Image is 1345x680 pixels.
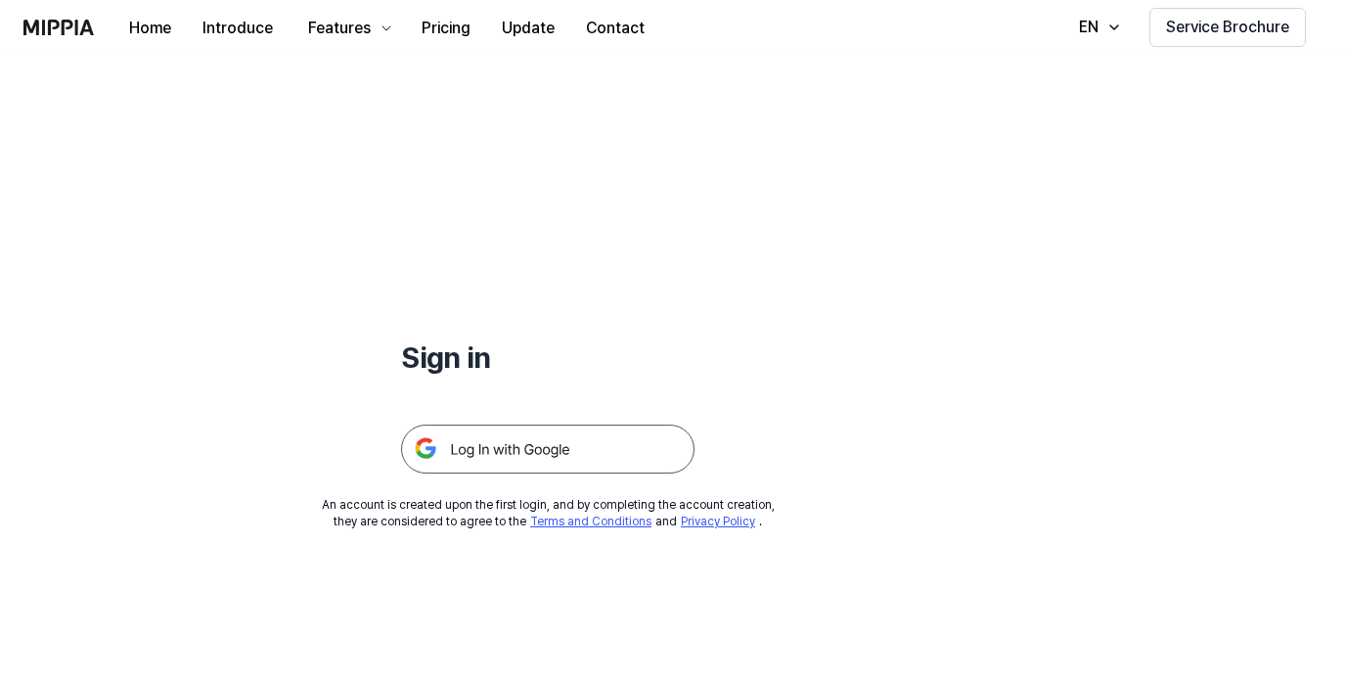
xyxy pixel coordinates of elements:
[304,17,375,40] div: Features
[486,1,570,55] a: Update
[530,515,651,528] a: Terms and Conditions
[486,9,570,48] button: Update
[113,9,187,48] button: Home
[187,9,289,48] button: Introduce
[681,515,755,528] a: Privacy Policy
[406,9,486,48] button: Pricing
[1149,8,1306,47] button: Service Brochure
[570,9,660,48] button: Contact
[23,20,94,35] img: logo
[289,9,406,48] button: Features
[1075,16,1102,39] div: EN
[322,497,775,530] div: An account is created upon the first login, and by completing the account creation, they are cons...
[401,425,695,474] img: 구글 로그인 버튼
[1059,8,1134,47] button: EN
[401,337,695,378] h1: Sign in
